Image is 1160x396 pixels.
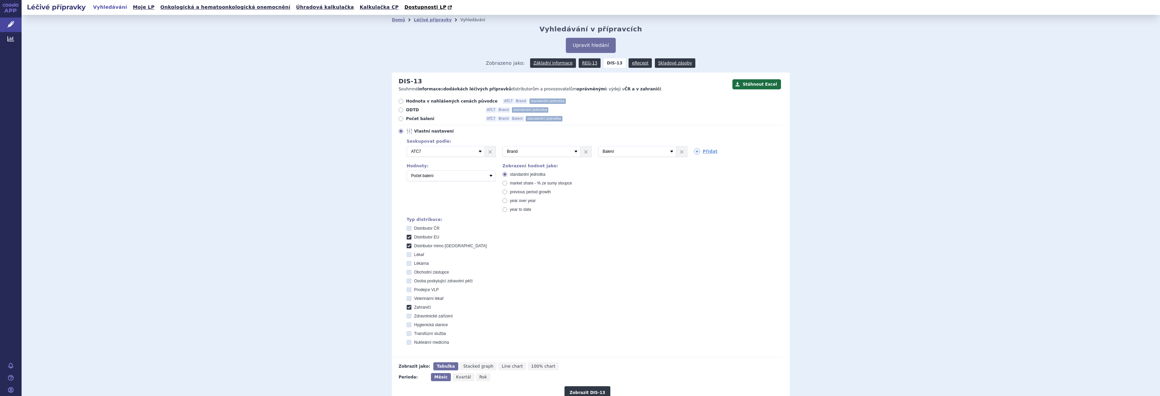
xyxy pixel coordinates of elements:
span: Vlastní nastavení [414,129,488,134]
span: Lékárna [414,261,429,266]
a: Dostupnosti LP [402,3,455,12]
a: Skladové zásoby [655,58,695,68]
span: market share - % ze sumy sloupce [510,181,572,186]
strong: dodávkách léčivých přípravků [443,87,512,91]
span: Brand [497,116,510,121]
span: ATC7 [503,98,514,104]
h2: Léčivé přípravky [22,2,91,12]
span: Zobrazeno jako: [486,58,525,68]
div: Hodnoty: [407,164,496,168]
span: Hodnota v nahlášených cenách původce [406,98,497,104]
h2: Vyhledávání v přípravcích [540,25,642,33]
a: Domů [392,18,405,22]
span: standardní jednotka [529,98,566,104]
h2: DIS-13 [399,78,422,85]
p: Souhrnné o distributorům a provozovatelům k výdeji v . [399,86,729,92]
li: Vyhledávání [460,15,494,25]
a: Léčivé přípravky [414,18,452,22]
span: previous period growth [510,190,551,194]
div: Zobrazit jako: [399,362,430,370]
div: Seskupovat podle: [400,139,783,144]
span: standardní jednotka [526,116,562,121]
span: Obchodní zástupce [414,270,449,275]
span: Dostupnosti LP [404,4,446,10]
span: standardní jednotka [510,172,545,177]
span: Rok [480,375,487,379]
span: Osoba poskytující zdravotní péči [414,279,472,283]
span: ODTD [406,107,480,113]
span: Distributor ČR [414,226,439,231]
span: Line chart [502,364,523,369]
span: Brand [515,98,527,104]
button: Upravit hledání [566,38,615,53]
div: 3 [400,146,783,157]
span: ATC7 [486,107,497,113]
a: × [581,146,591,157]
strong: oprávněným [577,87,605,91]
span: Tabulka [437,364,455,369]
span: Lékař [414,252,424,257]
span: Distributor mimo [GEOGRAPHIC_DATA] [414,244,487,248]
span: 100% chart [531,364,555,369]
span: Distributor EU [414,235,439,239]
span: Hygienická stanice [414,322,448,327]
a: Moje LP [131,3,156,12]
a: eRecept [629,58,652,68]
span: year over year [510,198,536,203]
div: Typ distribuce: [407,217,783,222]
a: Úhradová kalkulačka [294,3,356,12]
span: Zdravotnické zařízení [414,314,453,318]
a: Onkologická a hematoonkologická onemocnění [158,3,292,12]
button: Stáhnout Excel [732,79,781,89]
span: Transfúzní služba [414,331,446,336]
span: Nukleární medicína [414,340,449,345]
div: Perioda: [399,373,428,381]
a: Základní informace [530,58,576,68]
a: REG-13 [579,58,601,68]
span: Brand [497,107,510,113]
span: year to date [510,207,531,212]
a: Přidat [694,148,718,154]
span: Měsíc [434,375,447,379]
strong: DIS-13 [604,58,626,68]
span: Balení [511,116,524,121]
a: × [676,146,687,157]
span: Kvartál [456,375,471,379]
span: Prodejce VLP [414,287,439,292]
div: Zobrazení hodnot jako: [502,164,591,168]
span: Počet balení [406,116,480,121]
a: Vyhledávání [91,3,129,12]
span: Zahraničí [414,305,431,310]
span: ATC7 [486,116,497,121]
a: Kalkulačka CP [358,3,401,12]
a: × [485,146,495,157]
strong: ČR a v zahraničí [625,87,661,91]
span: Veterinární lékař [414,296,443,301]
span: standardní jednotka [512,107,548,113]
strong: informace [418,87,441,91]
span: Stacked graph [463,364,493,369]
